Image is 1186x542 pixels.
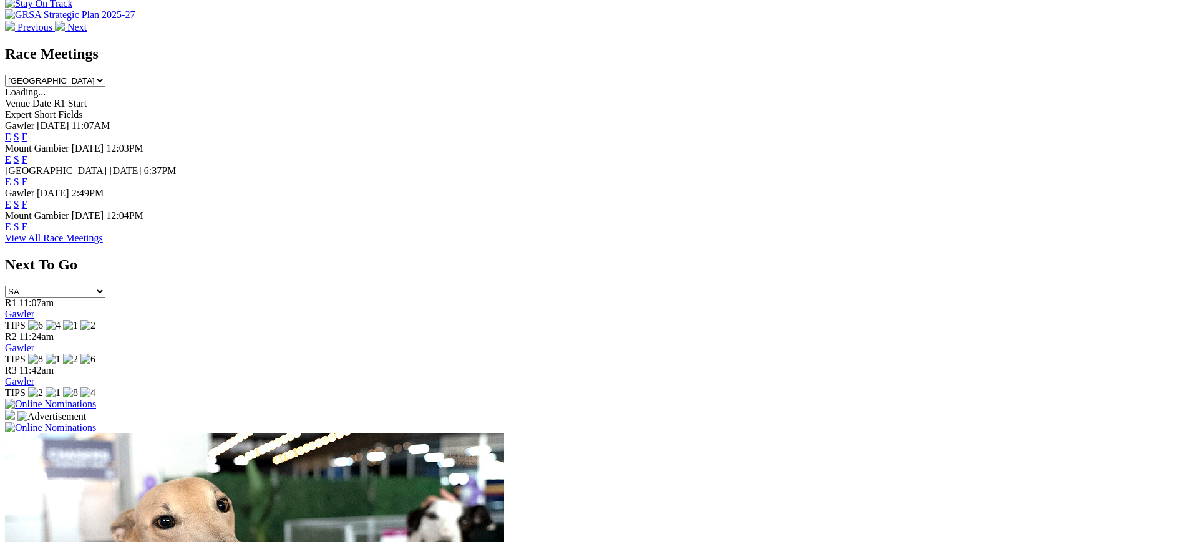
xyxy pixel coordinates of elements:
span: Mount Gambier [5,210,69,221]
img: Advertisement [17,411,86,422]
span: Short [34,109,56,120]
img: chevron-right-pager-white.svg [55,21,65,31]
a: Next [55,22,87,32]
span: 12:04PM [106,210,143,221]
a: F [22,199,27,210]
span: Mount Gambier [5,143,69,153]
span: [GEOGRAPHIC_DATA] [5,165,107,176]
a: E [5,199,11,210]
img: Online Nominations [5,399,96,410]
a: S [14,221,19,232]
span: [DATE] [72,143,104,153]
span: Fields [58,109,82,120]
span: R3 [5,365,17,375]
img: 1 [46,354,61,365]
a: F [22,154,27,165]
img: 6 [28,320,43,331]
h2: Race Meetings [5,46,1181,62]
span: TIPS [5,354,26,364]
span: TIPS [5,320,26,331]
img: GRSA Strategic Plan 2025-27 [5,9,135,21]
span: R1 Start [54,98,87,109]
img: 1 [63,320,78,331]
a: F [22,221,27,232]
a: S [14,199,19,210]
span: 11:07am [19,298,54,308]
a: S [14,132,19,142]
img: 4 [80,387,95,399]
img: 6 [80,354,95,365]
img: chevron-left-pager-white.svg [5,21,15,31]
img: Online Nominations [5,422,96,433]
a: Gawler [5,376,34,387]
span: [DATE] [72,210,104,221]
span: Venue [5,98,30,109]
h2: Next To Go [5,256,1181,273]
img: 2 [63,354,78,365]
img: 2 [80,320,95,331]
span: 12:03PM [106,143,143,153]
span: R2 [5,331,17,342]
a: Previous [5,22,55,32]
a: S [14,154,19,165]
span: 6:37PM [144,165,177,176]
span: 11:42am [19,365,54,375]
span: 11:24am [19,331,54,342]
span: Next [67,22,87,32]
span: [DATE] [37,188,69,198]
a: F [22,132,27,142]
span: R1 [5,298,17,308]
span: 11:07AM [72,120,110,131]
img: 1 [46,387,61,399]
a: E [5,177,11,187]
span: Loading... [5,87,46,97]
span: TIPS [5,387,26,398]
a: E [5,221,11,232]
span: Gawler [5,188,34,198]
img: 8 [28,354,43,365]
span: Expert [5,109,32,120]
a: Gawler [5,309,34,319]
a: Gawler [5,342,34,353]
a: S [14,177,19,187]
span: 2:49PM [72,188,104,198]
span: Date [32,98,51,109]
a: E [5,154,11,165]
a: E [5,132,11,142]
span: [DATE] [109,165,142,176]
span: [DATE] [37,120,69,131]
img: 2 [28,387,43,399]
img: 8 [63,387,78,399]
a: F [22,177,27,187]
span: Gawler [5,120,34,131]
a: View All Race Meetings [5,233,103,243]
span: Previous [17,22,52,32]
img: 15187_Greyhounds_GreysPlayCentral_Resize_SA_WebsiteBanner_300x115_2025.jpg [5,410,15,420]
img: 4 [46,320,61,331]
